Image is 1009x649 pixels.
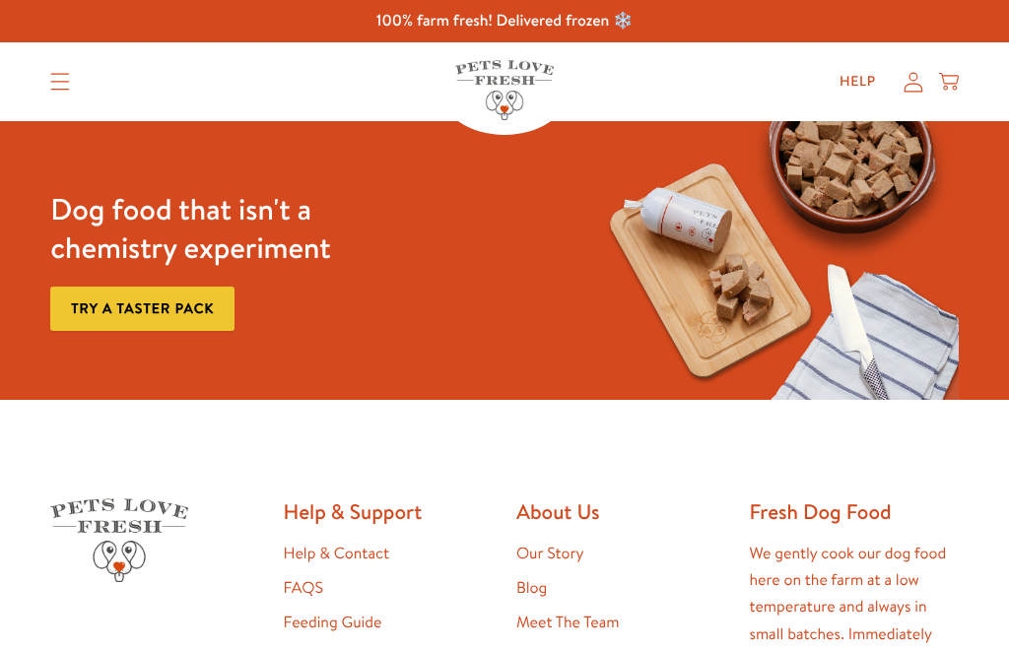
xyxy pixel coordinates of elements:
h2: Fresh Dog Food [749,498,958,525]
img: Pets Love Fresh [50,498,188,582]
h3: Dog food that isn't a chemistry experiment [50,190,420,267]
a: Meet The Team [516,612,619,633]
summary: Translation missing: en.sections.header.menu [34,57,86,106]
h2: About Us [516,498,725,525]
img: Pets Love Fresh [455,60,554,120]
a: FAQS [284,577,323,599]
img: Fussy [589,121,959,400]
h2: Help & Support [284,498,493,525]
a: Feeding Guide [284,612,382,633]
a: Try a taster pack [50,287,235,331]
a: Blog [516,577,547,599]
a: Help [824,62,892,101]
a: Our Story [516,543,584,564]
a: Help & Contact [284,543,389,564]
iframe: Gorgias live chat messenger [910,556,989,629]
